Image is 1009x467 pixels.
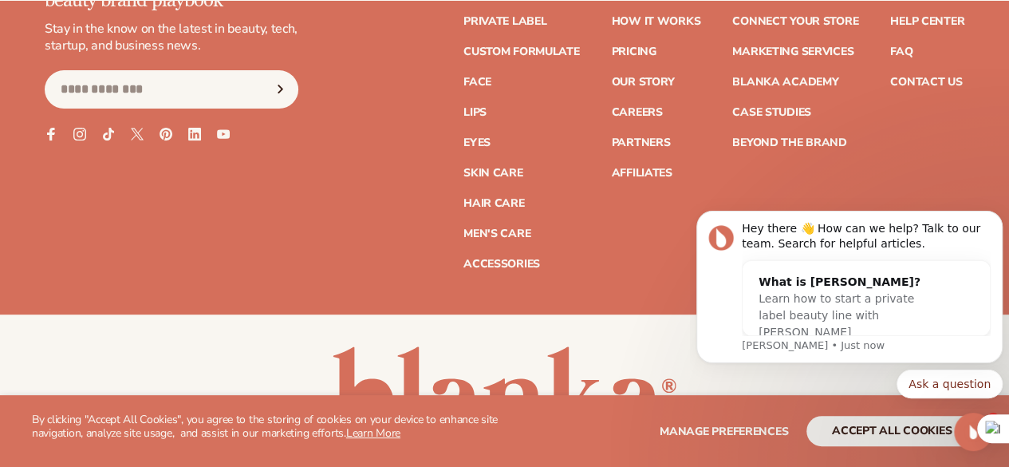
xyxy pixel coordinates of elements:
[732,77,838,88] a: Blanka Academy
[732,16,858,27] a: Connect your store
[611,46,656,57] a: Pricing
[611,168,672,179] a: Affiliates
[660,424,788,439] span: Manage preferences
[954,413,992,451] iframe: Intercom live chat
[346,425,400,441] a: Learn More
[806,416,977,446] button: accept all cookies
[660,416,788,446] button: Manage preferences
[463,77,491,88] a: Face
[611,107,662,118] a: Careers
[732,137,847,148] a: Beyond the brand
[732,46,853,57] a: Marketing services
[611,137,670,148] a: Partners
[463,16,546,27] a: Private label
[611,77,674,88] a: Our Story
[987,413,999,425] span: 2
[890,16,964,27] a: Help Center
[732,107,811,118] a: Case Studies
[32,414,505,441] p: By clicking "Accept All Cookies", you agree to the storing of cookies on your device to enhance s...
[463,107,487,118] a: Lips
[45,21,298,54] p: Stay in the know on the latest in beauty, tech, startup, and business news.
[890,77,962,88] a: Contact Us
[262,70,298,109] button: Subscribe
[690,197,1009,408] iframe: Intercom notifications message
[463,46,580,57] a: Custom formulate
[463,259,540,270] a: Accessories
[463,137,491,148] a: Eyes
[463,198,524,209] a: Hair Care
[611,16,700,27] a: How It Works
[463,228,530,239] a: Men's Care
[463,168,522,179] a: Skin Care
[890,46,912,57] a: FAQ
